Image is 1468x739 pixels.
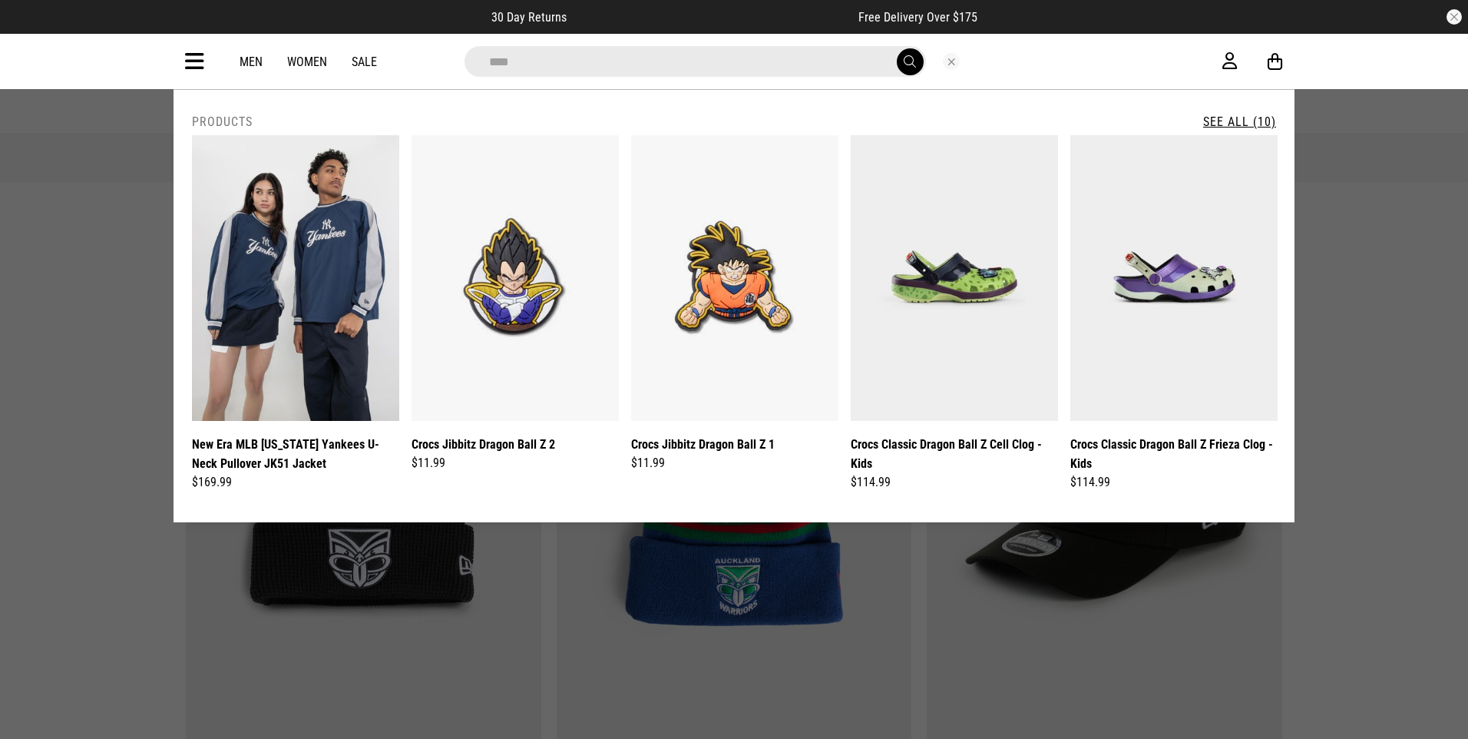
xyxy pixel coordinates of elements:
h2: Products [192,114,253,129]
div: $169.99 [192,473,399,492]
img: Crocs Jibbitz Dragon Ball Z 1 in Multi [631,135,838,421]
span: Free Delivery Over $175 [858,10,977,25]
img: New Era Mlb New York Yankees U-neck Pullover Jk51 Jacket in Blue [192,135,399,421]
img: Crocs Classic Dragon Ball Z Frieza Clog - Kids in Multi [1070,135,1278,421]
button: Close search [943,53,960,70]
div: $114.99 [851,473,1058,492]
img: Crocs Classic Dragon Ball Z Cell Clog - Kids in Multi [851,135,1058,421]
a: Crocs Jibbitz Dragon Ball Z 2 [412,435,555,454]
a: Crocs Jibbitz Dragon Ball Z 1 [631,435,775,454]
img: Crocs Jibbitz Dragon Ball Z 2 in Multi [412,135,619,421]
a: See All (10) [1203,114,1276,129]
iframe: Customer reviews powered by Trustpilot [597,9,828,25]
a: Women [287,55,327,69]
a: Crocs Classic Dragon Ball Z Cell Clog - Kids [851,435,1058,473]
div: $11.99 [631,454,838,472]
div: $114.99 [1070,473,1278,492]
a: Sale [352,55,377,69]
a: Men [240,55,263,69]
button: Open LiveChat chat widget [12,6,58,52]
a: Crocs Classic Dragon Ball Z Frieza Clog - Kids [1070,435,1278,473]
a: New Era MLB [US_STATE] Yankees U-Neck Pullover JK51 Jacket [192,435,399,473]
div: $11.99 [412,454,619,472]
span: 30 Day Returns [491,10,567,25]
